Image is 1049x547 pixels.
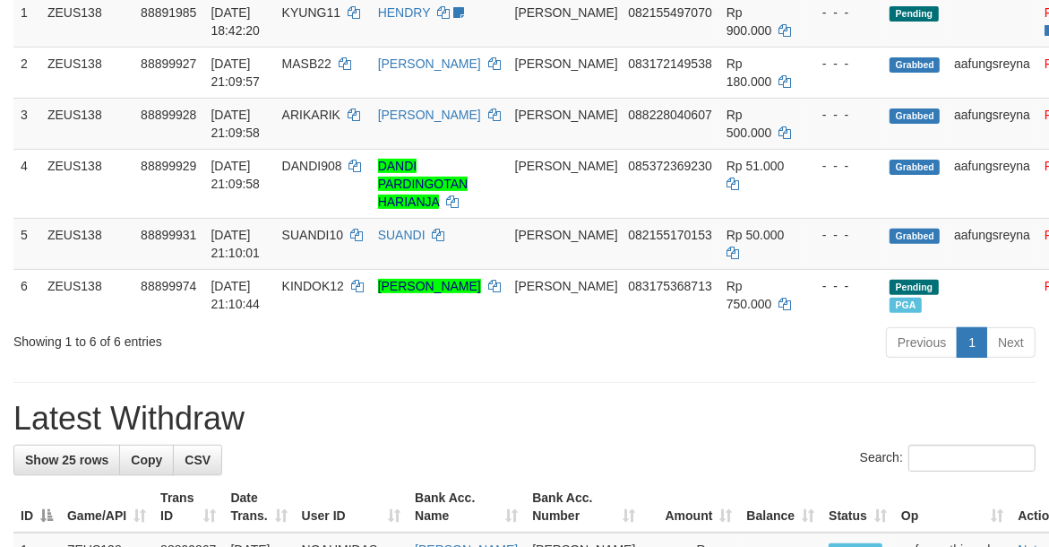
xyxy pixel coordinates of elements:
[628,108,711,122] span: Copy 088228040607 to clipboard
[153,482,223,533] th: Trans ID: activate to sort column ascending
[727,5,772,38] span: Rp 900.000
[808,106,876,124] div: - - -
[947,47,1037,98] td: aafungsreyna
[13,269,40,320] td: 6
[727,279,772,311] span: Rp 750.000
[141,108,196,122] span: 88899928
[628,228,711,242] span: Copy 082155170153 to clipboard
[628,56,711,71] span: Copy 083172149538 to clipboard
[378,56,481,71] a: [PERSON_NAME]
[860,445,1036,472] label: Search:
[525,482,642,533] th: Bank Acc. Number: activate to sort column ascending
[890,6,938,22] span: Pending
[727,108,772,140] span: Rp 500.000
[890,109,940,124] span: Grabbed
[886,327,958,358] a: Previous
[13,47,40,98] td: 2
[40,218,133,269] td: ZEUS138
[515,228,618,242] span: [PERSON_NAME]
[185,453,211,467] span: CSV
[282,279,344,293] span: KINDOK12
[947,149,1037,218] td: aafungsreyna
[295,482,408,533] th: User ID: activate to sort column ascending
[40,149,133,218] td: ZEUS138
[211,108,260,140] span: [DATE] 21:09:58
[282,159,342,173] span: DANDI908
[119,445,174,475] a: Copy
[378,159,469,209] a: DANDI PARDINGOTAN HARIANJA
[894,482,1010,533] th: Op: activate to sort column ascending
[890,280,938,295] span: Pending
[282,56,331,71] span: MASB22
[515,159,618,173] span: [PERSON_NAME]
[890,160,940,175] span: Grabbed
[628,5,711,20] span: Copy 082155497070 to clipboard
[808,4,876,22] div: - - -
[60,482,153,533] th: Game/API: activate to sort column ascending
[211,159,260,191] span: [DATE] 21:09:58
[378,279,481,293] a: [PERSON_NAME]
[25,453,108,467] span: Show 25 rows
[808,277,876,295] div: - - -
[40,98,133,149] td: ZEUS138
[628,159,711,173] span: Copy 085372369230 to clipboard
[378,5,431,20] a: HENDRY
[131,453,162,467] span: Copy
[947,98,1037,149] td: aafungsreyna
[808,226,876,244] div: - - -
[211,56,260,89] span: [DATE] 21:09:57
[808,157,876,175] div: - - -
[515,108,618,122] span: [PERSON_NAME]
[740,482,822,533] th: Balance: activate to sort column ascending
[141,279,196,293] span: 88899974
[282,228,343,242] span: SUANDI10
[141,159,196,173] span: 88899929
[908,445,1036,472] input: Search:
[515,5,618,20] span: [PERSON_NAME]
[141,5,196,20] span: 88891985
[40,269,133,320] td: ZEUS138
[141,228,196,242] span: 88899931
[947,218,1037,269] td: aafungsreyna
[727,228,785,242] span: Rp 50.000
[141,56,196,71] span: 88899927
[13,401,1036,437] h1: Latest Withdraw
[282,108,340,122] span: ARIKARIK
[515,279,618,293] span: [PERSON_NAME]
[890,229,940,244] span: Grabbed
[378,108,481,122] a: [PERSON_NAME]
[13,149,40,218] td: 4
[378,228,426,242] a: SUANDI
[13,482,60,533] th: ID: activate to sort column descending
[211,228,260,260] span: [DATE] 21:10:01
[13,445,120,475] a: Show 25 rows
[173,445,222,475] a: CSV
[957,327,987,358] a: 1
[727,159,785,173] span: Rp 51.000
[821,482,894,533] th: Status: activate to sort column ascending
[211,5,260,38] span: [DATE] 18:42:20
[727,56,772,89] span: Rp 180.000
[408,482,525,533] th: Bank Acc. Name: activate to sort column ascending
[13,98,40,149] td: 3
[13,326,424,351] div: Showing 1 to 6 of 6 entries
[628,279,711,293] span: Copy 083175368713 to clipboard
[282,5,340,20] span: KYUNG11
[808,55,876,73] div: - - -
[515,56,618,71] span: [PERSON_NAME]
[13,218,40,269] td: 5
[642,482,739,533] th: Amount: activate to sort column ascending
[40,47,133,98] td: ZEUS138
[211,279,260,311] span: [DATE] 21:10:44
[986,327,1036,358] a: Next
[890,57,940,73] span: Grabbed
[223,482,294,533] th: Date Trans.: activate to sort column ascending
[890,298,921,313] span: Marked by aafchomsokheang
